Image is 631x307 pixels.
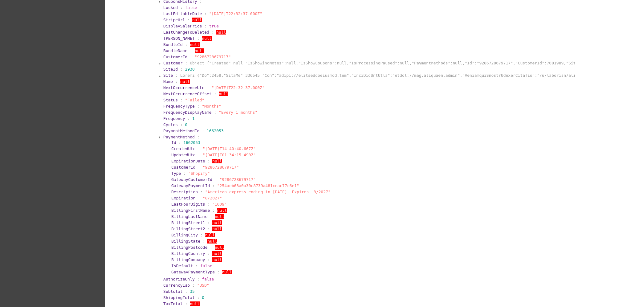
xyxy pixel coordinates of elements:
span: : [197,36,200,41]
span: null [215,245,224,250]
span: Cycles [163,122,178,127]
span: CustomerId [171,165,195,170]
span: CreatedUtc [171,146,195,151]
span: Frequency [163,116,185,121]
span: true [209,24,219,28]
span: AuthorizeOnly [163,277,195,281]
span: null [217,208,227,213]
span: : [198,146,200,151]
span: : [207,202,210,207]
span: : [207,220,210,225]
span: Type [171,171,181,176]
span: Locked [163,5,178,10]
span: : [185,61,188,65]
span: null [205,233,215,237]
span: : [210,245,212,250]
span: : [210,214,212,219]
span: BillingCompany [171,257,205,262]
span: : [175,73,178,78]
span: 1662053 [183,140,200,145]
span: DisplaySalePrice [163,24,202,28]
span: FrequencyType [163,104,195,108]
span: BundleName [163,48,187,53]
span: : [212,183,215,188]
span: "1009" [212,202,227,207]
span: 35 [190,289,195,294]
span: Name [163,79,173,84]
span: false [185,5,197,10]
span: "9286728679717" [203,165,239,170]
span: null [212,220,222,225]
span: : [214,92,216,96]
span: : [180,67,183,72]
span: Description [171,190,198,194]
span: : [187,116,190,121]
span: : [207,227,210,231]
span: "9286728679717" [220,177,256,182]
span: IsDefault [171,264,193,268]
span: null [207,239,217,244]
span: "8/2027" [203,196,222,200]
span: BillingStreet2 [171,227,205,231]
span: BillingState [171,239,200,244]
span: "Failed" [185,98,205,102]
span: null [222,270,231,274]
span: false [200,264,212,268]
span: FrequencyDisplayName [163,110,212,115]
span: 0 [202,295,204,300]
span: "[DATE]T22:32:37.000Z" [212,85,265,90]
span: : [207,159,210,163]
span: : [204,24,207,28]
span: : [180,122,183,127]
span: : [190,55,192,59]
span: : [200,233,203,237]
span: "254aeb63a0a30c8739a481ceac77c6e1" [217,183,299,188]
span: null [219,92,228,96]
span: : [215,177,217,182]
span: StripeUrl [163,18,185,22]
span: Id [171,140,176,145]
span: null [180,79,190,84]
span: : [175,79,178,84]
span: : [192,283,195,288]
span: LastChangeToDeleted [163,30,209,35]
span: : [207,251,210,256]
span: NextOccurrenceOffset [163,92,212,96]
span: "[DATE]T01:34:15.490Z" [203,153,256,157]
span: : [198,196,200,200]
span: null [215,214,224,219]
span: null [192,18,202,22]
span: : [180,5,183,10]
span: : [197,135,200,139]
span: : [197,277,200,281]
span: GatewayCustomerId [171,177,212,182]
span: : [200,190,203,194]
span: GatewayPaymentId [171,183,210,188]
span: LastFourDigits [171,202,205,207]
span: BillingFirstName [171,208,210,213]
span: : [207,257,210,262]
span: 1662053 [207,129,224,133]
span: SiteId [163,67,178,72]
span: PaymentMethodId [163,129,199,133]
span: : [198,165,200,170]
span: PaymentMethod [163,135,195,139]
span: "Shopify" [188,171,210,176]
span: null [216,30,226,35]
span: Customer [163,61,183,65]
span: CustomerId [163,55,187,59]
span: TaxTotal [163,301,183,306]
span: BillingStreet1 [171,220,205,225]
span: null [190,42,199,47]
span: : [202,129,204,133]
span: : [187,18,190,22]
span: Subtotal [163,289,183,294]
span: GatewayPaymentType [171,270,215,274]
span: : [214,110,216,115]
span: UpdatedUtc [171,153,195,157]
span: : [212,208,215,213]
span: : [207,85,209,90]
span: false [202,277,214,281]
span: "[DATE]T14:40:40.667Z" [203,146,256,151]
span: null [212,227,222,231]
